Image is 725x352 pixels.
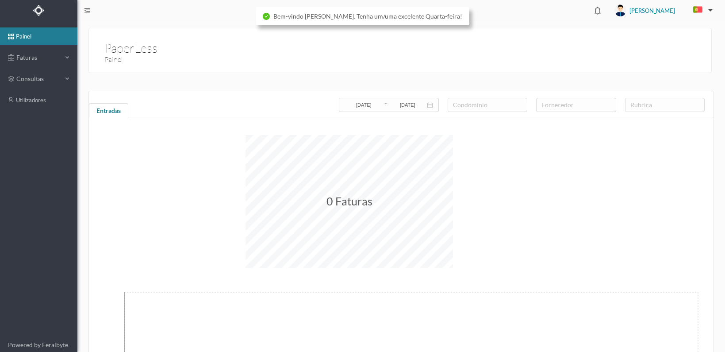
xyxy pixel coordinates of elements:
i: icon: menu-fold [84,8,90,14]
i: icon: calendar [427,102,433,108]
button: PT [686,3,716,17]
span: Bem-vindo [PERSON_NAME]. Tenha um/uma excelente Quarta-feira! [273,12,462,20]
input: Data inicial [344,100,384,110]
span: Faturas [14,53,63,62]
span: 0 Faturas [326,194,372,208]
div: Entradas [89,103,128,121]
input: Data final [388,100,427,110]
div: rubrica [630,101,695,109]
div: fornecedor [541,101,606,109]
img: user_titan3.af2715ee.jpg [614,4,626,16]
i: icon: check-circle [263,13,270,20]
h1: PaperLess [104,39,157,42]
img: Logo [33,5,44,16]
h3: Painel [104,54,405,65]
span: consultas [16,74,61,83]
i: icon: bell [592,5,603,16]
div: condomínio [453,101,518,109]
